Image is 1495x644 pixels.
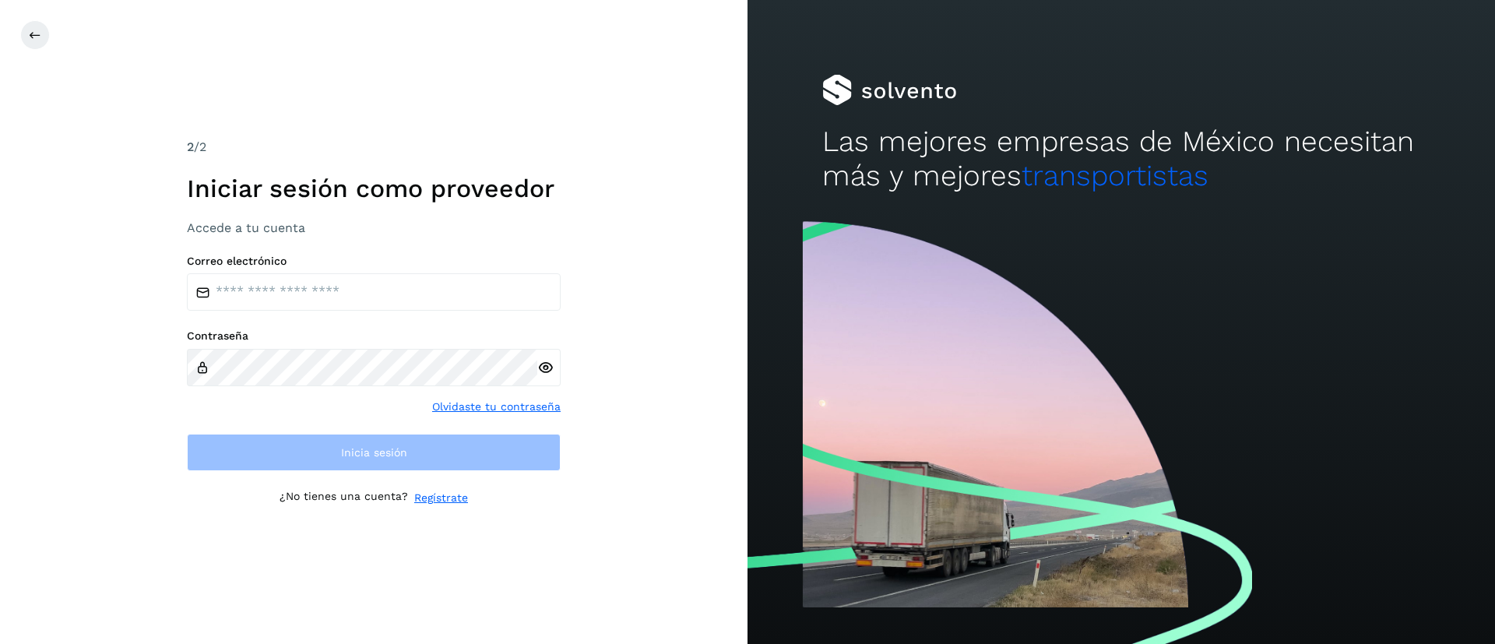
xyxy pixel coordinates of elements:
[187,174,561,203] h1: Iniciar sesión como proveedor
[187,434,561,471] button: Inicia sesión
[187,255,561,268] label: Correo electrónico
[341,447,407,458] span: Inicia sesión
[187,138,561,157] div: /2
[187,220,561,235] h3: Accede a tu cuenta
[187,139,194,154] span: 2
[414,490,468,506] a: Regístrate
[822,125,1420,194] h2: Las mejores empresas de México necesitan más y mejores
[280,490,408,506] p: ¿No tienes una cuenta?
[432,399,561,415] a: Olvidaste tu contraseña
[1022,159,1208,192] span: transportistas
[187,329,561,343] label: Contraseña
